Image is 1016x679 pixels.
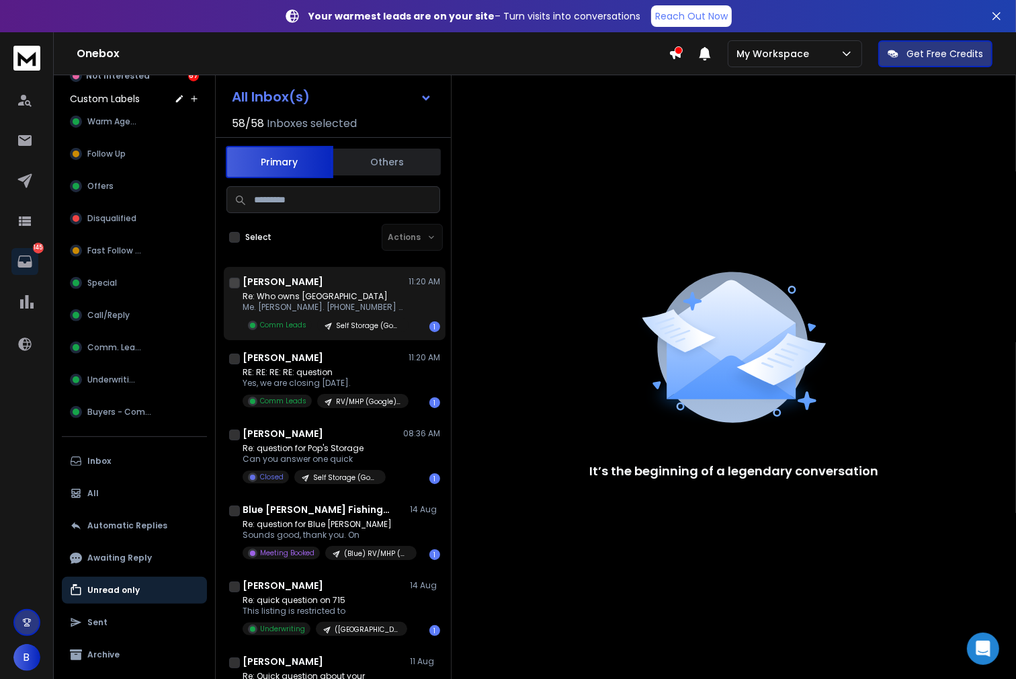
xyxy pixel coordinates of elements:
img: logo [13,46,40,71]
button: Disqualified [62,205,207,232]
button: B [13,644,40,671]
button: Warm Agent [62,108,207,135]
div: 1 [429,321,440,332]
div: 1 [429,473,440,484]
h1: [PERSON_NAME] [243,579,323,592]
button: All Inbox(s) [221,83,443,110]
button: Primary [226,146,333,178]
p: 11:20 AM [409,276,440,287]
p: Unread only [87,585,140,596]
p: Re: quick question on 715 [243,595,404,606]
span: Warm Agent [87,116,140,127]
p: Sounds good, thank you. On [243,530,404,541]
h1: Blue [PERSON_NAME] Fishing & Camping Resort [243,503,390,516]
p: 08:36 AM [403,428,440,439]
p: 145 [33,243,44,253]
h3: Custom Labels [70,92,140,106]
p: Inbox [87,456,111,467]
p: Me. [PERSON_NAME]. [PHONE_NUMBER] On [243,302,404,313]
h1: All Inbox(s) [232,90,310,104]
p: – Turn visits into conversations [308,9,640,23]
button: Not Interested67 [62,63,207,89]
button: Comm. Leads [62,334,207,361]
p: Self Storage (Google) - Campaign [313,473,378,483]
button: Underwriting [62,366,207,393]
p: ([GEOGRAPHIC_DATA]) - Agent Campaign *New* [335,625,399,635]
button: Follow Up [62,141,207,167]
h1: [PERSON_NAME] [243,427,323,440]
p: Comm Leads [260,320,306,330]
p: Re: question for Pop's Storage [243,443,386,454]
div: 1 [429,397,440,408]
p: Automatic Replies [87,520,167,531]
p: 11:20 AM [409,352,440,363]
h1: [PERSON_NAME] [243,655,323,668]
div: 1 [429,625,440,636]
p: Not Interested [86,71,150,81]
div: 67 [188,71,199,81]
p: Re: question for Blue [PERSON_NAME] [243,519,404,530]
button: Fast Follow Up [62,237,207,264]
button: Offers [62,173,207,200]
h1: [PERSON_NAME] [243,275,323,288]
button: Awaiting Reply [62,545,207,571]
p: 14 Aug [410,580,440,591]
h1: [PERSON_NAME] [243,351,323,364]
button: Sent [62,609,207,636]
p: Reach Out Now [655,9,728,23]
p: Closed [260,472,284,482]
p: Get Free Credits [906,47,983,61]
p: Underwriting [260,624,305,634]
span: Offers [87,181,114,192]
span: Disqualified [87,213,136,224]
p: Archive [87,649,120,660]
p: Self Storage (Google) - Campaign [336,321,400,331]
button: Get Free Credits [878,40,992,67]
span: Follow Up [87,149,126,159]
h1: Onebox [77,46,669,62]
button: Inbox [62,448,207,475]
p: Re: Who owns [GEOGRAPHIC_DATA] [243,291,404,302]
button: Call/Reply [62,302,207,329]
p: This listing is restricted to [243,606,404,616]
p: Comm Leads [260,396,306,406]
div: Open Intercom Messenger [967,633,999,665]
p: 14 Aug [410,504,440,515]
span: 58 / 58 [232,116,264,132]
button: Archive [62,641,207,668]
button: Unread only [62,577,207,604]
p: 11 Aug [410,656,440,667]
p: (Blue) RV/MHP (Google) - Campaign [344,549,409,559]
span: Fast Follow Up [87,245,145,256]
button: Buyers - Comm. [62,399,207,426]
span: Comm. Leads [87,342,145,353]
button: All [62,480,207,507]
a: Reach Out Now [651,5,732,27]
a: 145 [11,248,38,275]
span: Buyers - Comm. [87,407,155,417]
p: All [87,488,99,499]
span: Underwriting [87,374,140,385]
span: Special [87,278,117,288]
p: Awaiting Reply [87,553,152,563]
label: Select [245,232,271,243]
h3: Inboxes selected [267,116,357,132]
button: Special [62,270,207,296]
button: Automatic Replies [62,512,207,539]
span: Call/Reply [87,310,130,321]
p: Sent [87,617,108,628]
p: Can you answer one quick [243,454,386,465]
p: My Workspace [736,47,814,61]
p: RE: RE: RE: RE: question [243,367,404,378]
div: 1 [429,549,440,560]
p: RV/MHP (Google) - Campaign [336,397,400,407]
button: Others [333,147,441,177]
p: Yes, we are closing [DATE]. [243,378,404,389]
p: It’s the beginning of a legendary conversation [589,462,878,481]
p: Meeting Booked [260,548,314,558]
strong: Your warmest leads are on your site [308,9,495,23]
